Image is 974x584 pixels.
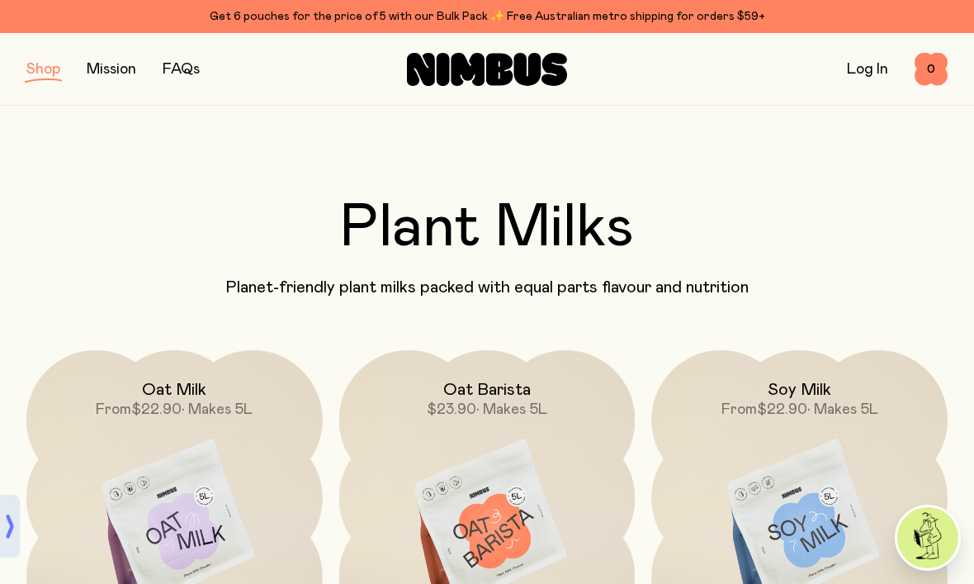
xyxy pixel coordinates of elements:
[182,402,253,417] span: • Makes 5L
[807,402,878,417] span: • Makes 5L
[26,7,948,26] div: Get 6 pouches for the price of 5 with our Bulk Pack ✨ Free Australian metro shipping for orders $59+
[915,53,948,86] button: 0
[443,380,531,400] h2: Oat Barista
[131,402,182,417] span: $22.90
[476,402,547,417] span: • Makes 5L
[427,402,476,417] span: $23.90
[96,402,131,417] span: From
[768,380,831,400] h2: Soy Milk
[757,402,807,417] span: $22.90
[142,380,206,400] h2: Oat Milk
[26,198,948,258] h2: Plant Milks
[163,62,200,77] a: FAQs
[897,507,958,568] img: agent
[87,62,136,77] a: Mission
[721,402,757,417] span: From
[26,278,948,297] p: Planet-friendly plant milks packed with equal parts flavour and nutrition
[847,62,888,77] a: Log In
